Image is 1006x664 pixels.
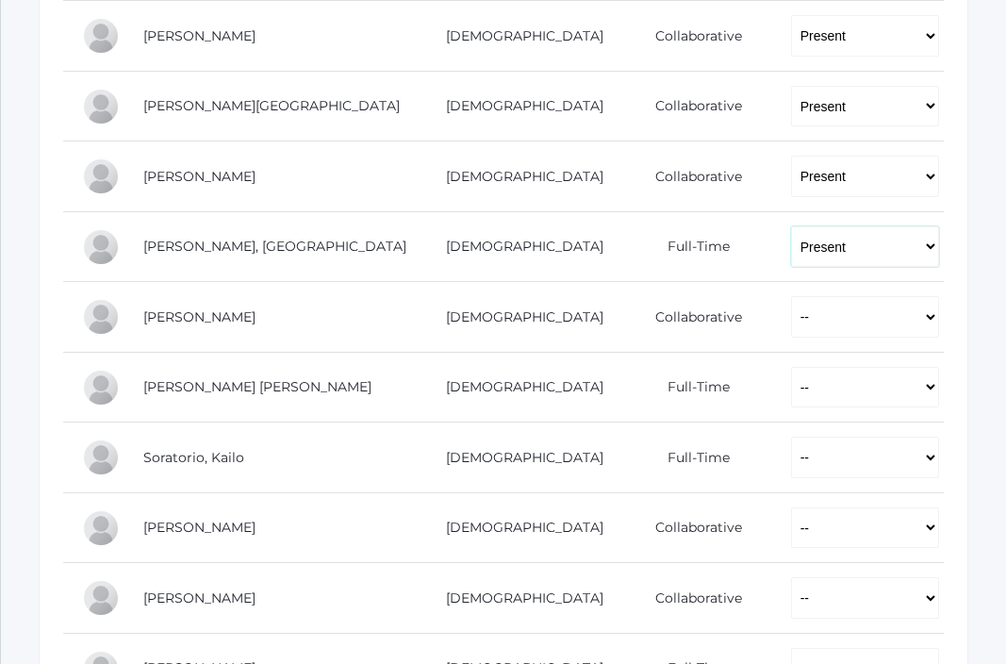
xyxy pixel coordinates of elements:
td: [DEMOGRAPHIC_DATA] [423,352,612,423]
td: Full-Time [612,423,772,493]
a: [PERSON_NAME] [143,27,256,44]
td: Collaborative [612,141,772,212]
td: [DEMOGRAPHIC_DATA] [423,1,612,72]
td: [DEMOGRAPHIC_DATA] [423,563,612,634]
div: Colton Maurer [82,17,120,55]
a: Soratorio, Kailo [143,449,244,466]
td: Collaborative [612,71,772,141]
div: Hadley Sponseller [82,509,120,547]
a: [PERSON_NAME] [143,308,256,325]
div: Savannah Maurer [82,88,120,125]
td: Full-Time [612,352,772,423]
a: [PERSON_NAME][GEOGRAPHIC_DATA] [143,97,400,114]
a: [PERSON_NAME], [GEOGRAPHIC_DATA] [143,238,406,255]
a: [PERSON_NAME] [143,519,256,536]
td: [DEMOGRAPHIC_DATA] [423,211,612,282]
td: [DEMOGRAPHIC_DATA] [423,71,612,141]
div: Cole McCollum [82,158,120,195]
td: Collaborative [612,492,772,563]
div: Siena Mikhail [82,228,120,266]
div: Vincent Scrudato [82,298,120,336]
a: [PERSON_NAME] [PERSON_NAME] [143,378,371,395]
a: [PERSON_NAME] [143,168,256,185]
td: Collaborative [612,563,772,634]
div: Ian Serafini Pozzi [82,369,120,407]
td: Collaborative [612,1,772,72]
td: [DEMOGRAPHIC_DATA] [423,282,612,353]
td: [DEMOGRAPHIC_DATA] [423,492,612,563]
td: [DEMOGRAPHIC_DATA] [423,423,612,493]
td: [DEMOGRAPHIC_DATA] [423,141,612,212]
td: Collaborative [612,282,772,353]
div: Kailo Soratorio [82,439,120,476]
a: [PERSON_NAME] [143,589,256,606]
td: Full-Time [612,211,772,282]
div: Maxwell Tourje [82,579,120,617]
